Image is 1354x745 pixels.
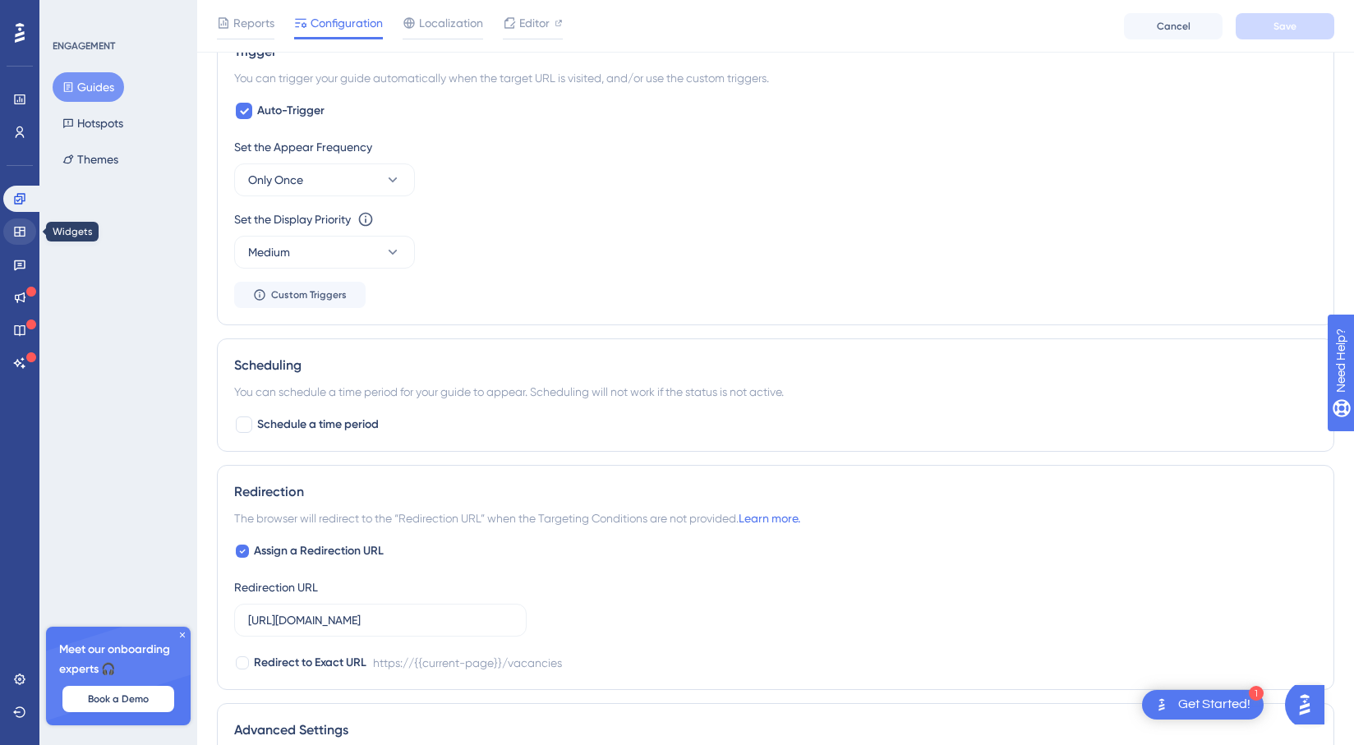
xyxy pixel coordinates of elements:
[234,720,1317,740] div: Advanced Settings
[1285,680,1334,729] iframe: UserGuiding AI Assistant Launcher
[234,163,415,196] button: Only Once
[1152,695,1172,715] img: launcher-image-alternative-text
[739,512,800,525] a: Learn more.
[1236,13,1334,39] button: Save
[234,209,351,229] div: Set the Display Priority
[254,653,366,673] span: Redirect to Exact URL
[1124,13,1223,39] button: Cancel
[234,508,800,528] span: The browser will redirect to the “Redirection URL” when the Targeting Conditions are not provided.
[53,39,115,53] div: ENGAGEMENT
[1142,690,1264,720] div: Open Get Started! checklist, remaining modules: 1
[53,72,124,102] button: Guides
[233,13,274,33] span: Reports
[234,356,1317,375] div: Scheduling
[53,145,128,174] button: Themes
[419,13,483,33] span: Localization
[248,611,513,629] input: https://www.example.com/
[1178,696,1250,714] div: Get Started!
[234,382,1317,402] div: You can schedule a time period for your guide to appear. Scheduling will not work if the status i...
[1157,20,1191,33] span: Cancel
[311,13,383,33] span: Configuration
[88,692,149,706] span: Book a Demo
[234,236,415,269] button: Medium
[59,640,177,679] span: Meet our onboarding experts 🎧
[254,541,384,561] span: Assign a Redirection URL
[1273,20,1296,33] span: Save
[248,242,290,262] span: Medium
[373,653,562,673] div: https://{{current-page}}/vacancies
[62,686,174,712] button: Book a Demo
[519,13,550,33] span: Editor
[234,282,366,308] button: Custom Triggers
[1249,686,1264,701] div: 1
[257,415,379,435] span: Schedule a time period
[234,137,1317,157] div: Set the Appear Frequency
[271,288,347,301] span: Custom Triggers
[248,170,303,190] span: Only Once
[234,482,1317,502] div: Redirection
[39,4,103,24] span: Need Help?
[234,68,1317,88] div: You can trigger your guide automatically when the target URL is visited, and/or use the custom tr...
[234,577,318,597] div: Redirection URL
[53,108,133,138] button: Hotspots
[257,101,325,121] span: Auto-Trigger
